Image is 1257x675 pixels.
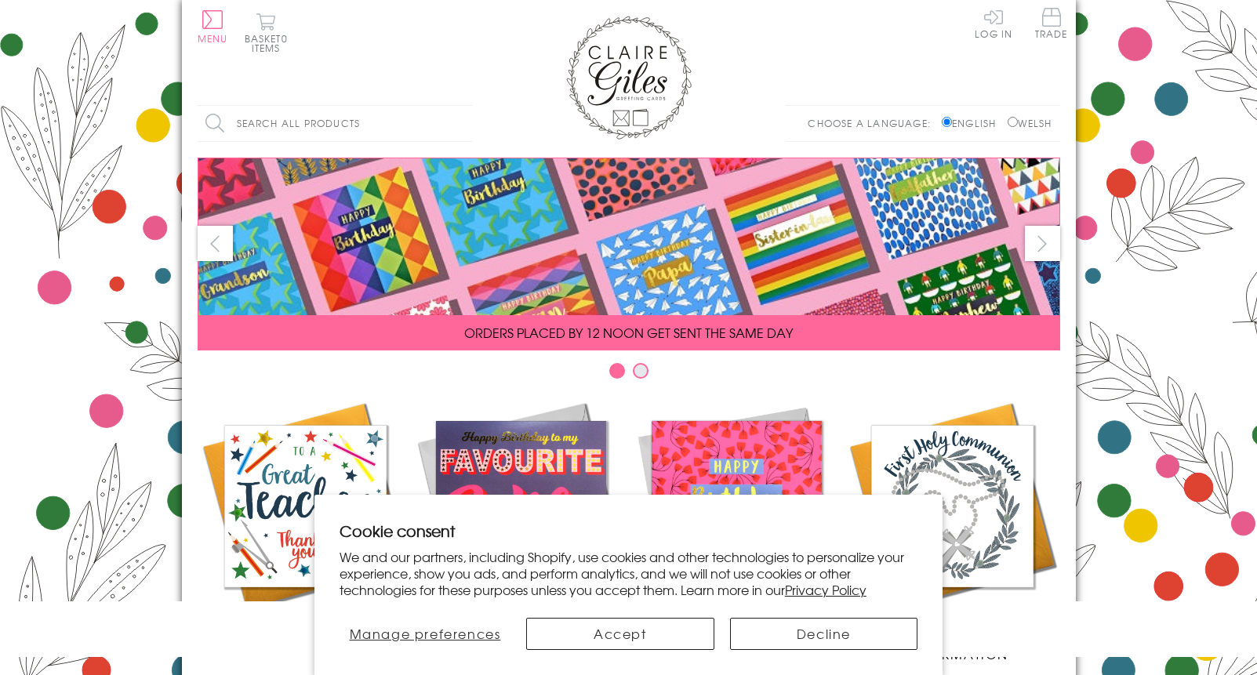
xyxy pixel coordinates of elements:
button: Carousel Page 2 [633,363,648,379]
h2: Cookie consent [340,520,918,542]
button: Accept [526,618,714,650]
input: Search [456,106,472,141]
input: English [942,117,952,127]
a: Privacy Policy [785,580,866,599]
a: Birthdays [629,398,845,644]
span: Menu [198,31,228,45]
a: Log In [975,8,1012,38]
button: Carousel Page 1 (Current Slide) [609,363,625,379]
div: Carousel Pagination [198,362,1060,386]
button: Manage preferences [340,618,510,650]
p: Choose a language: [808,116,939,130]
input: Welsh [1008,117,1018,127]
a: Academic [198,398,413,644]
button: Basket0 items [245,13,288,53]
span: Trade [1035,8,1068,38]
span: Manage preferences [350,624,501,643]
button: Decline [730,618,918,650]
button: next [1025,226,1060,261]
span: ORDERS PLACED BY 12 NOON GET SENT THE SAME DAY [464,323,793,342]
input: Search all products [198,106,472,141]
p: We and our partners, including Shopify, use cookies and other technologies to personalize your ex... [340,549,918,597]
a: Communion and Confirmation [845,398,1060,663]
a: Trade [1035,8,1068,42]
a: New Releases [413,398,629,644]
label: Welsh [1008,116,1052,130]
label: English [942,116,1004,130]
button: Menu [198,10,228,43]
span: 0 items [252,31,288,55]
img: Claire Giles Greetings Cards [566,16,692,140]
button: prev [198,226,233,261]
